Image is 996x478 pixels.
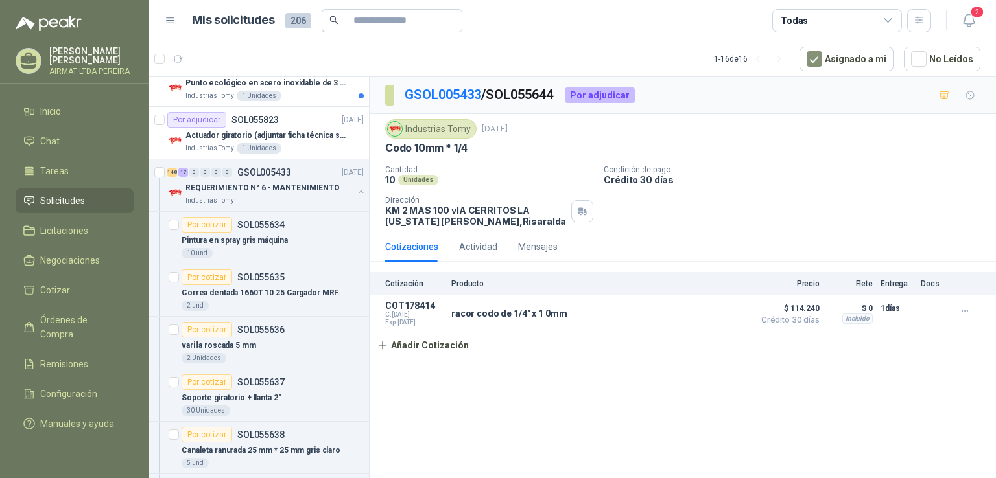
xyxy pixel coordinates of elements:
[149,54,369,107] a: Por cotizarSOL056137[DATE] Company LogoPunto ecológico en acero inoxidable de 3 puestos, con capa...
[182,374,232,390] div: Por cotizar
[237,430,285,439] p: SOL055638
[167,133,183,148] img: Company Logo
[185,77,347,89] p: Punto ecológico en acero inoxidable de 3 puestos, con capacidad para 121L cada división.
[342,114,364,126] p: [DATE]
[405,87,481,102] a: GSOL005433
[40,283,70,297] span: Cotizar
[385,301,444,311] p: COT178414
[342,166,364,179] p: [DATE]
[16,129,134,154] a: Chat
[16,16,82,31] img: Logo peakr
[49,47,134,65] p: [PERSON_NAME] [PERSON_NAME]
[185,182,340,194] p: REQUERIMIENTO N° 6 - MANTENIMIENTO
[385,165,593,174] p: Cantidad
[604,174,991,185] p: Crédito 30 días
[781,14,808,28] div: Todas
[182,444,340,457] p: Canaleta ranurada 25 mm * 25 mm gris claro
[237,325,285,334] p: SOL055636
[957,9,980,32] button: 2
[237,273,285,282] p: SOL055635
[385,240,438,254] div: Cotizaciones
[182,217,232,233] div: Por cotizar
[182,405,230,416] div: 30 Unidades
[459,240,497,254] div: Actividad
[185,143,234,154] p: Industrias Tomy
[970,6,984,18] span: 2
[182,339,256,352] p: varilla roscada 5 mm
[182,269,232,285] div: Por cotizar
[518,240,558,254] div: Mensajes
[451,279,747,288] p: Producto
[185,196,234,206] p: Industrias Tomy
[40,104,61,119] span: Inicio
[182,234,288,247] p: Pintura en spray gris máquina
[222,168,232,177] div: 0
[40,357,88,371] span: Remisiones
[398,175,438,185] div: Unidades
[842,313,873,324] div: Incluido
[237,91,281,101] div: 1 Unidades
[370,332,476,358] button: Añadir Cotización
[178,168,188,177] div: 17
[285,13,311,28] span: 206
[185,130,347,142] p: Actuador giratorio (adjuntar ficha técnica si es diferente a festo)
[149,264,369,317] a: Por cotizarSOL055635Correa dentada 1660T 10 25 Cargador MRF.2 und
[192,11,275,30] h1: Mis solicitudes
[604,165,991,174] p: Condición de pago
[16,352,134,376] a: Remisiones
[167,168,177,177] div: 148
[40,194,85,208] span: Solicitudes
[405,85,554,105] p: / SOL055644
[40,416,114,431] span: Manuales y ayuda
[755,279,820,288] p: Precio
[167,185,183,201] img: Company Logo
[231,115,279,124] p: SOL055823
[182,287,340,299] p: Correa dentada 1660T 10 25 Cargador MRF.
[385,311,444,319] span: C: [DATE]
[40,313,121,341] span: Órdenes de Compra
[167,80,183,96] img: Company Logo
[16,218,134,243] a: Licitaciones
[385,196,566,205] p: Dirección
[385,319,444,326] span: Exp: [DATE]
[714,49,789,69] div: 1 - 16 de 16
[385,141,468,155] p: Codo 10mm * 1/4
[800,47,894,71] button: Asignado a mi
[200,168,210,177] div: 0
[388,122,402,136] img: Company Logo
[149,369,369,422] a: Por cotizarSOL055637Soporte giratorio + llanta 2"30 Unidades
[755,316,820,324] span: Crédito 30 días
[16,159,134,183] a: Tareas
[149,107,369,159] a: Por adjudicarSOL055823[DATE] Company LogoActuador giratorio (adjuntar ficha técnica si es diferen...
[565,87,635,103] div: Por adjudicar
[182,301,209,311] div: 2 und
[16,278,134,302] a: Cotizar
[16,248,134,273] a: Negociaciones
[921,279,947,288] p: Docs
[167,165,366,206] a: 148 17 0 0 0 0 GSOL005433[DATE] Company LogoREQUERIMIENTO N° 6 - MANTENIMIENTOIndustrias Tomy
[16,99,134,124] a: Inicio
[827,301,873,316] p: $ 0
[40,387,97,401] span: Configuración
[237,378,285,387] p: SOL055637
[16,188,134,213] a: Solicitudes
[167,112,226,128] div: Por adjudicar
[182,322,232,337] div: Por cotizar
[237,168,291,177] p: GSOL005433
[149,422,369,474] a: Por cotizarSOL055638Canaleta ranurada 25 mm * 25 mm gris claro5 und
[385,119,477,139] div: Industrias Tomy
[16,381,134,406] a: Configuración
[149,317,369,369] a: Por cotizarSOL055636varilla roscada 5 mm2 Unidades
[329,16,338,25] span: search
[385,279,444,288] p: Cotización
[40,164,69,178] span: Tareas
[40,253,100,267] span: Negociaciones
[149,212,369,264] a: Por cotizarSOL055634Pintura en spray gris máquina10 und
[755,301,820,316] span: $ 114.240
[237,220,285,229] p: SOL055634
[385,174,396,185] p: 10
[49,67,134,75] p: AIRMAT LTDA PEREIRA
[904,47,980,71] button: No Leídos
[182,248,213,258] div: 10 und
[827,279,873,288] p: Flete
